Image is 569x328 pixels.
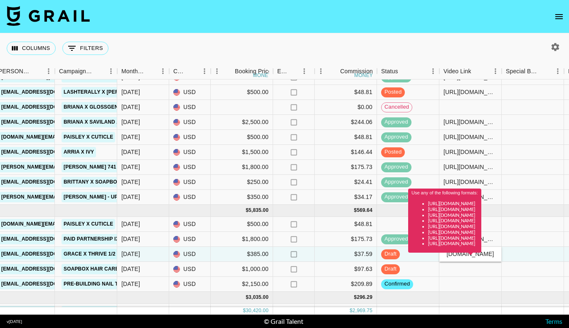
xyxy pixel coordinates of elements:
li: [URL][DOMAIN_NAME] [428,235,478,241]
a: [PERSON_NAME] - Uprising Anniversary [62,192,176,202]
button: Sort [93,65,105,77]
li: [URL][DOMAIN_NAME] [428,206,478,212]
div: Status [377,63,439,80]
div: $1,800.00 [211,160,273,175]
div: Jul '25 [121,133,140,141]
button: Sort [540,65,552,77]
button: Menu [211,65,223,77]
li: [URL][DOMAIN_NAME] [428,241,478,246]
div: 296.29 [357,294,372,301]
div: Use any of the following formats: [411,190,478,246]
button: Sort [223,65,235,77]
span: approved [381,118,411,126]
a: Terms [545,317,562,325]
button: Menu [427,65,439,77]
div: Expenses: Remove Commission? [273,63,315,80]
div: Jul '25 [121,148,140,156]
div: Aug '25 [121,265,140,273]
button: Sort [31,65,42,77]
a: Pre-Building Nail Tips [62,306,128,316]
button: Show filters [62,42,108,55]
div: Special Booking Type [502,63,564,80]
div: $0.00 [315,100,377,115]
button: Menu [552,65,564,77]
span: approved [381,133,411,141]
div: $2,150.00 [211,304,273,319]
div: Commission [340,63,373,80]
div: $ [354,294,357,301]
div: Jul '25 [121,163,140,171]
div: $2,500.00 [211,115,273,130]
div: $146.44 [315,145,377,160]
div: © Grail Talent [264,317,303,326]
div: Jul '25 [121,193,140,201]
div: $ [350,307,352,314]
div: USD [169,262,211,277]
button: Menu [157,65,169,77]
span: approved [381,235,411,243]
div: https://www.tiktok.com/@paisleyprovostt/video/7530021902992117006?lang=en [443,133,497,141]
button: Menu [198,65,211,77]
div: 569.64 [357,207,372,214]
li: [URL][DOMAIN_NAME] [428,218,478,224]
div: $175.73 [315,160,377,175]
span: approved [381,178,411,186]
a: Paid Partnership IXL Learning [62,234,152,244]
div: Special Booking Type [506,63,540,80]
div: Aug '25 [121,220,140,228]
img: Grail Talent [7,6,90,26]
button: open drawer [551,8,567,25]
div: $500.00 [211,85,273,100]
span: posted [381,148,405,156]
div: Aug '25 [121,280,140,288]
div: Video Link [443,63,471,80]
div: $48.81 [315,130,377,145]
span: draft [381,250,400,258]
span: approved [381,163,411,171]
li: [URL][DOMAIN_NAME] [428,229,478,235]
li: [URL][DOMAIN_NAME] [428,212,478,218]
button: Sort [398,65,410,77]
button: Sort [471,65,483,77]
div: Month Due [121,63,145,80]
div: USD [169,100,211,115]
div: Booking Price [235,63,271,80]
div: $ [246,207,249,214]
div: $175.73 [315,232,377,247]
span: approved [381,193,411,201]
a: Briana x GlossGenius [62,102,129,112]
div: money [354,73,373,78]
div: $500.00 [211,217,273,232]
div: $48.81 [315,85,377,100]
div: $209.89 [315,304,377,319]
div: USD [169,85,211,100]
a: Soapbox Hair Care Awareness x Grace [62,264,179,274]
div: USD [169,145,211,160]
a: Pre-Building Nail Tips [62,279,128,289]
button: Menu [105,65,117,77]
button: Sort [187,65,198,77]
div: Status [381,63,398,80]
div: Aug '25 [121,235,140,243]
div: USD [169,277,211,292]
div: $385.00 [211,247,273,262]
div: 2,969.75 [352,307,372,314]
a: Lashterally x [PERSON_NAME] [62,87,151,97]
div: $ [246,294,249,301]
a: Briana x Saviland Airbrush [62,117,145,127]
div: $48.81 [315,217,377,232]
div: Jul '25 [121,118,140,126]
button: Sort [289,65,301,77]
div: $ [243,307,246,314]
li: [URL][DOMAIN_NAME] [428,201,478,206]
a: [PERSON_NAME] 741 Whiote Noise [62,162,158,172]
div: USD [169,130,211,145]
a: Paisley x Cuticle [62,219,115,229]
div: USD [169,247,211,262]
div: $34.17 [315,190,377,205]
div: Video Link [439,63,502,80]
span: posted [381,88,405,96]
div: USD [169,304,211,319]
span: draft [381,265,400,273]
div: $24.41 [315,175,377,190]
